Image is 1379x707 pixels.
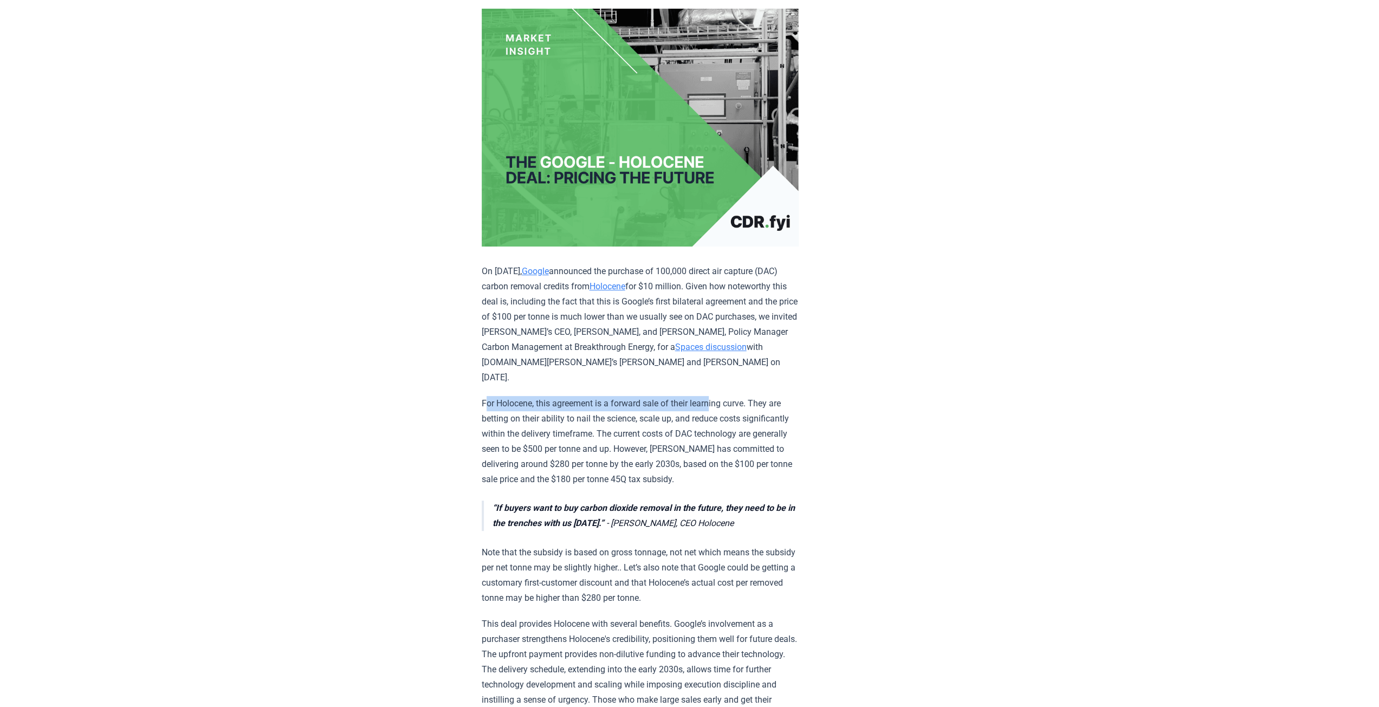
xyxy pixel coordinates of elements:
[482,9,799,247] img: blog post image
[522,266,549,276] a: Google
[482,501,799,531] blockquote: - [PERSON_NAME], CEO Holocene
[590,281,625,291] a: Holocene
[482,396,799,487] p: For Holocene, this agreement is a forward sale of their learning curve. They are betting on their...
[482,545,799,606] p: Note that the subsidy is based on gross tonnage, not net which means the subsidy per net tonne ma...
[482,264,799,385] p: On [DATE], announced the purchase of 100,000 direct air capture (DAC) carbon removal credits from...
[493,503,795,528] strong: “If buyers want to buy carbon dioxide removal in the future, they need to be in the trenches with...
[675,342,747,352] a: Spaces discussion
